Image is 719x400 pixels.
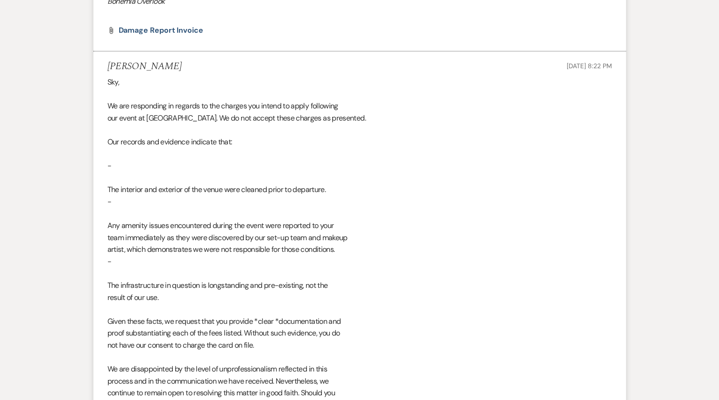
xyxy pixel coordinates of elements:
span: [DATE] 8:22 PM [567,62,612,70]
h5: [PERSON_NAME] [107,61,182,72]
a: Damage Report Invoice [119,27,203,34]
span: Damage Report Invoice [119,25,203,35]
